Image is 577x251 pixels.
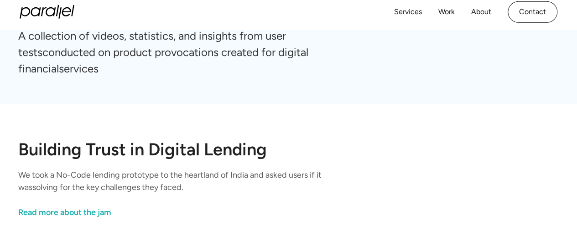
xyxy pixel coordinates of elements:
a: Work [438,5,455,19]
a: home [20,5,74,19]
a: Services [394,5,422,19]
a: Contact [508,1,557,23]
p: A collection of videos, statistics, and insights from user testsconducted on product provocations... [18,28,344,77]
div: Read more about the jam [18,206,111,219]
a: link [18,206,359,219]
h2: Building Trust in Digital Lending [18,141,559,158]
a: About [471,5,491,19]
p: We took a No-Code lending prototype to the heartland of India and asked users if it wassolving fo... [18,169,359,194]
